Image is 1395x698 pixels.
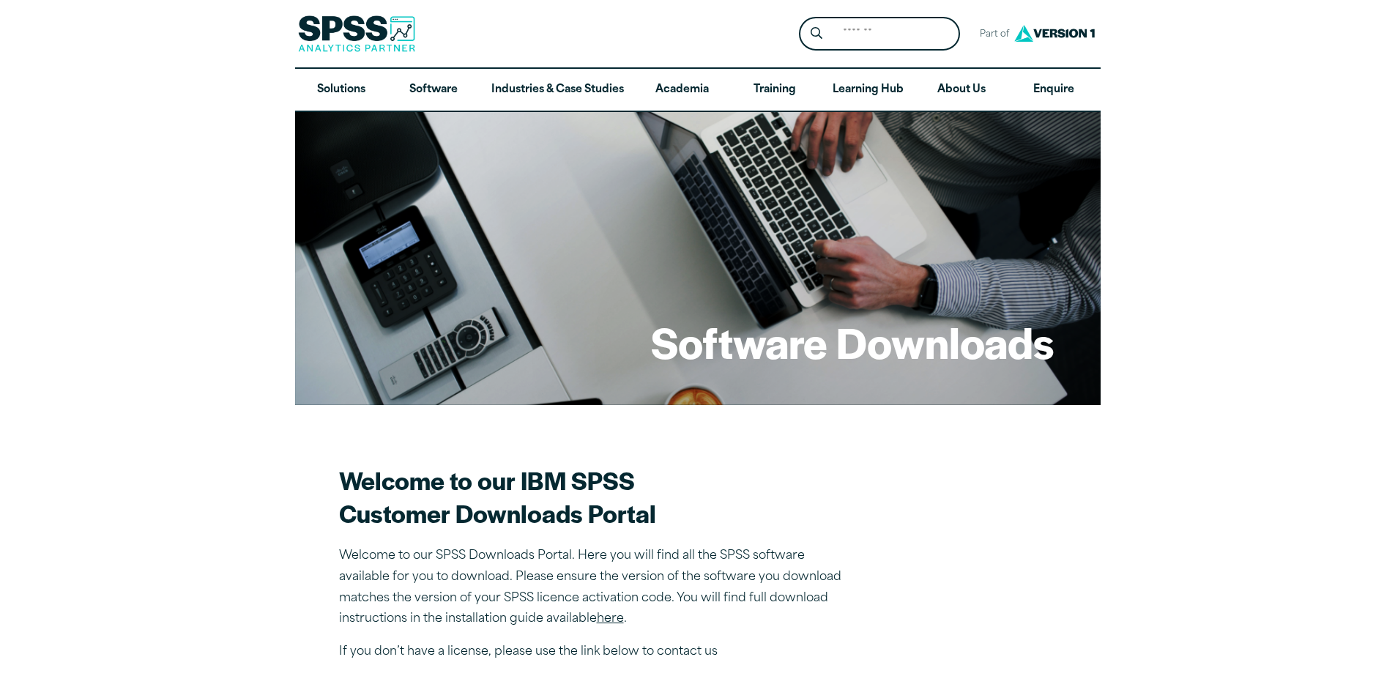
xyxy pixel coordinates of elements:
[803,21,830,48] button: Search magnifying glass icon
[480,69,636,111] a: Industries & Case Studies
[799,17,960,51] form: Site Header Search Form
[1008,69,1100,111] a: Enquire
[295,69,1101,111] nav: Desktop version of site main menu
[915,69,1008,111] a: About Us
[387,69,480,111] a: Software
[636,69,728,111] a: Academia
[728,69,820,111] a: Training
[811,27,822,40] svg: Search magnifying glass icon
[339,546,852,630] p: Welcome to our SPSS Downloads Portal. Here you will find all the SPSS software available for you ...
[597,613,624,625] a: here
[298,15,415,52] img: SPSS Analytics Partner
[972,24,1011,45] span: Part of
[651,313,1054,371] h1: Software Downloads
[295,69,387,111] a: Solutions
[339,642,852,663] p: If you don’t have a license, please use the link below to contact us
[339,464,852,530] h2: Welcome to our IBM SPSS Customer Downloads Portal
[1011,20,1098,47] img: Version1 Logo
[821,69,915,111] a: Learning Hub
